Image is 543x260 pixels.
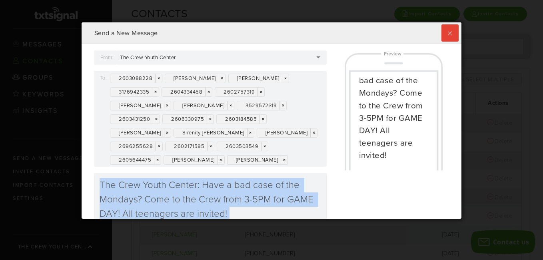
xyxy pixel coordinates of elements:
[162,114,214,124] div: 2606330975
[156,142,162,151] a: ×
[162,87,212,97] div: 2604334458
[164,101,171,110] a: ×
[164,128,171,137] a: ×
[279,101,286,110] a: ×
[205,88,212,96] a: ×
[100,72,107,84] label: To:
[258,88,264,96] a: ×
[94,29,158,37] span: Send a New Message
[359,50,428,162] div: The Crew Youth Center: Have a bad case of the Mondays? Come to the Crew from 3-5PM for GAME DAY! ...
[207,115,214,124] a: ×
[207,142,214,151] a: ×
[215,87,265,97] div: 2602757319
[217,142,268,151] div: 2603503549
[227,155,288,165] div: [PERSON_NAME]
[110,114,160,124] div: 2603431250
[120,54,186,61] div: The Crew Youth Center
[155,74,162,83] a: ×
[154,156,161,164] a: ×
[216,114,267,124] div: 2603184585
[228,74,289,83] div: [PERSON_NAME]
[310,128,317,137] a: ×
[257,128,318,138] div: [PERSON_NAME]
[110,74,162,83] div: 2603088228
[152,88,159,96] a: ×
[281,156,287,164] a: ×
[247,128,254,137] a: ×
[282,74,289,83] a: ×
[110,101,171,110] div: [PERSON_NAME]
[261,142,268,151] a: ×
[110,155,161,165] div: 2605644475
[110,128,171,138] div: [PERSON_NAME]
[174,101,235,110] div: [PERSON_NAME]
[100,52,114,63] label: From:
[153,115,160,124] a: ×
[227,101,234,110] a: ×
[260,115,266,124] a: ×
[218,156,224,164] a: ×
[165,142,214,151] div: 2602171585
[110,142,163,151] div: 2696255628
[237,101,287,110] div: 3529572319
[174,128,254,138] div: Sirenity [PERSON_NAME]
[219,74,226,83] a: ×
[110,87,159,97] div: 3176942335
[165,74,226,83] div: [PERSON_NAME]
[164,155,225,165] div: [PERSON_NAME]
